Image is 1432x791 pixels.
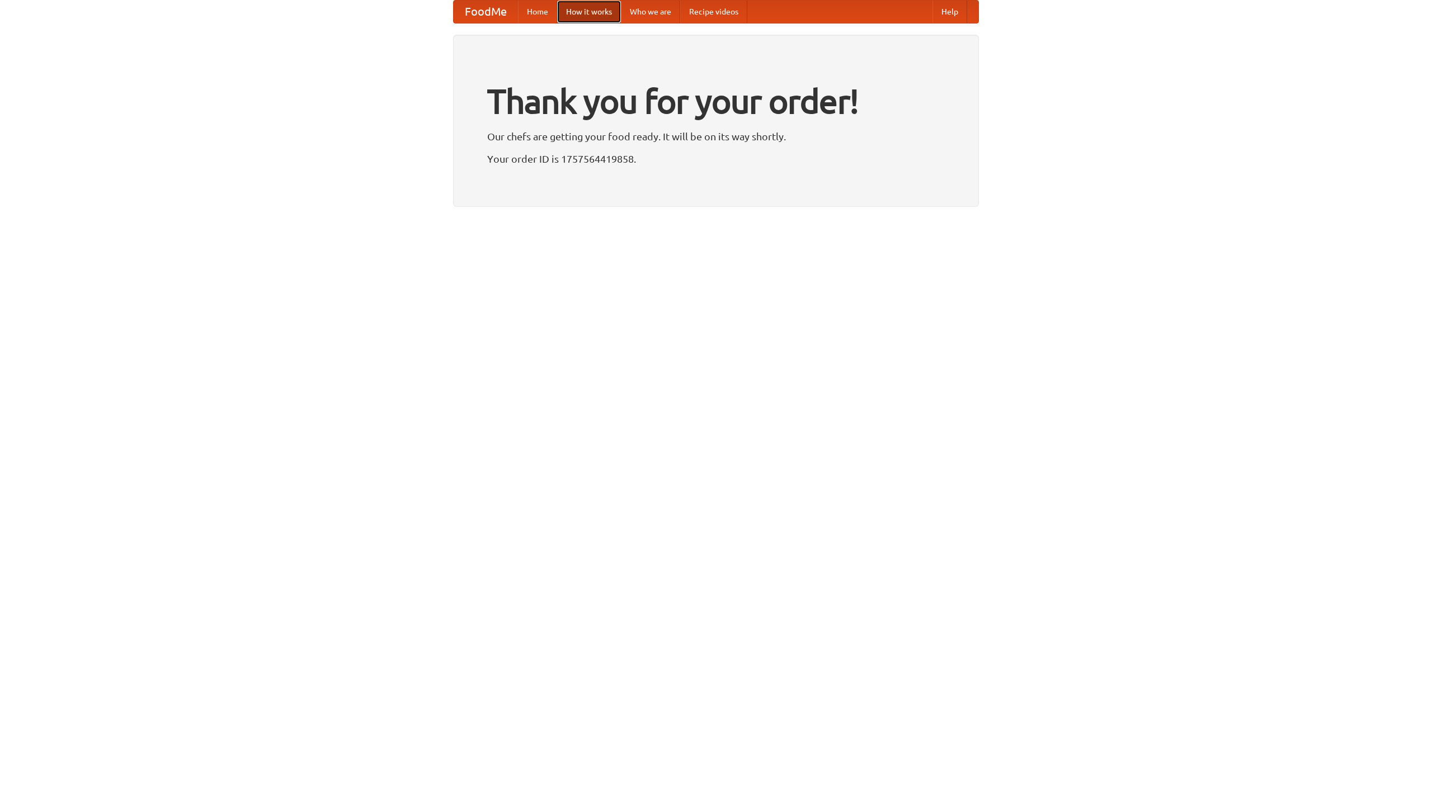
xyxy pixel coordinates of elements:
[621,1,680,23] a: Who we are
[557,1,621,23] a: How it works
[487,74,945,128] h1: Thank you for your order!
[487,150,945,167] p: Your order ID is 1757564419858.
[680,1,747,23] a: Recipe videos
[518,1,557,23] a: Home
[487,128,945,145] p: Our chefs are getting your food ready. It will be on its way shortly.
[454,1,518,23] a: FoodMe
[932,1,967,23] a: Help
